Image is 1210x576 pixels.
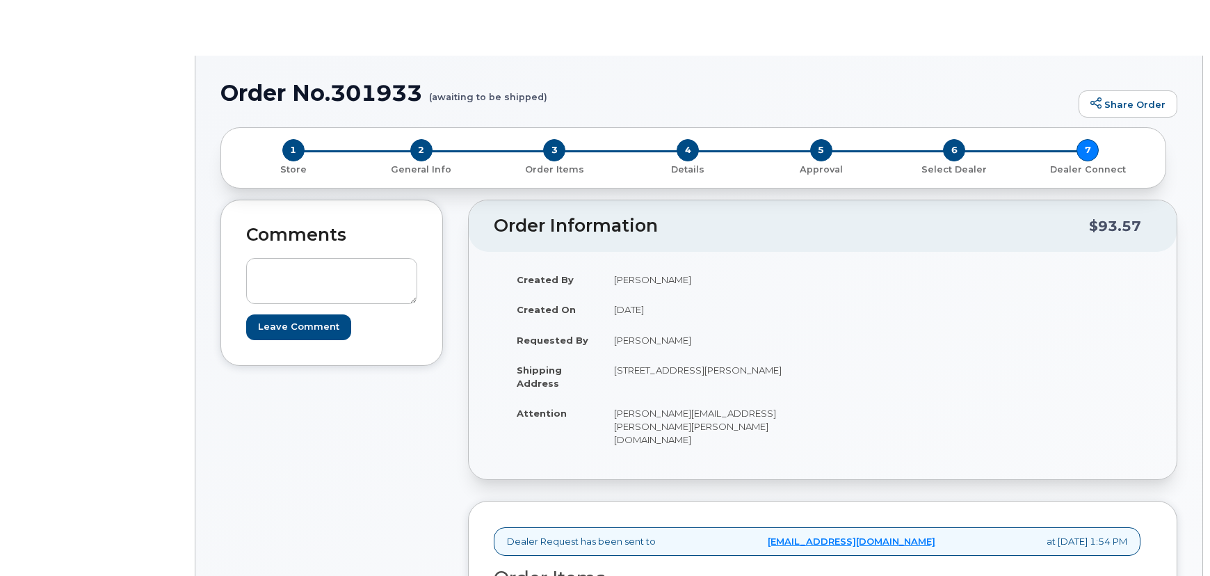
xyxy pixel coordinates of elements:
span: 2 [410,139,433,161]
p: Store [238,163,349,176]
h2: Order Information [494,216,1089,236]
strong: Attention [517,408,567,419]
a: 1 Store [232,161,355,176]
strong: Created By [517,274,574,285]
strong: Requested By [517,335,588,346]
span: 5 [810,139,832,161]
td: [STREET_ADDRESS][PERSON_NAME] [602,355,812,398]
p: Select Dealer [894,163,1016,176]
input: Leave Comment [246,314,351,340]
h1: Order No.301933 [220,81,1072,105]
p: Order Items [493,163,615,176]
a: 3 Order Items [487,161,621,176]
small: (awaiting to be shipped) [429,81,547,102]
div: $93.57 [1089,213,1141,239]
h2: Comments [246,225,417,245]
a: 4 Details [621,161,755,176]
strong: Created On [517,304,576,315]
a: Share Order [1079,90,1177,118]
a: [EMAIL_ADDRESS][DOMAIN_NAME] [768,535,935,548]
td: [PERSON_NAME] [602,264,812,295]
td: [PERSON_NAME] [602,325,812,355]
td: [DATE] [602,294,812,325]
td: [PERSON_NAME][EMAIL_ADDRESS][PERSON_NAME][PERSON_NAME][DOMAIN_NAME] [602,398,812,454]
span: 4 [677,139,699,161]
p: General Info [360,163,483,176]
a: 6 Select Dealer [888,161,1022,176]
span: 3 [543,139,565,161]
p: Approval [760,163,882,176]
a: 5 Approval [755,161,888,176]
span: 6 [943,139,965,161]
div: Dealer Request has been sent to at [DATE] 1:54 PM [494,527,1140,556]
strong: Shipping Address [517,365,562,389]
span: 1 [282,139,305,161]
a: 2 General Info [355,161,488,176]
p: Details [627,163,749,176]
